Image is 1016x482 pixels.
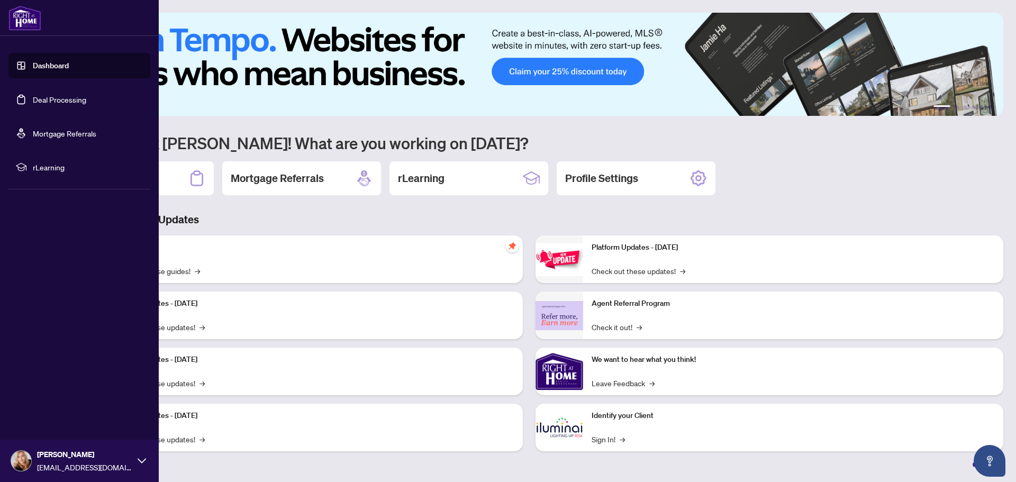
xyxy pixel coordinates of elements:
a: Check it out!→ [592,321,642,333]
button: 1 [933,105,950,110]
a: Leave Feedback→ [592,377,655,389]
p: Platform Updates - [DATE] [592,242,995,253]
p: We want to hear what you think! [592,354,995,366]
button: 3 [963,105,967,110]
span: rLearning [33,161,143,173]
p: Platform Updates - [DATE] [111,298,514,310]
span: pushpin [506,240,519,252]
span: → [195,265,200,277]
span: → [199,321,205,333]
a: Check out these updates!→ [592,265,685,277]
p: Platform Updates - [DATE] [111,354,514,366]
a: Sign In!→ [592,433,625,445]
h2: rLearning [398,171,444,186]
p: Platform Updates - [DATE] [111,410,514,422]
span: → [680,265,685,277]
h3: Brokerage & Industry Updates [55,212,1003,227]
button: 6 [988,105,993,110]
h1: Welcome back [PERSON_NAME]! What are you working on [DATE]? [55,133,1003,153]
img: Agent Referral Program [536,301,583,330]
img: We want to hear what you think! [536,348,583,395]
button: 5 [980,105,984,110]
span: → [199,433,205,445]
img: logo [8,5,41,31]
img: Profile Icon [11,451,31,471]
span: → [199,377,205,389]
img: Slide 0 [55,13,1003,116]
span: → [649,377,655,389]
img: Platform Updates - June 23, 2025 [536,243,583,276]
p: Identify your Client [592,410,995,422]
span: [PERSON_NAME] [37,449,132,460]
h2: Mortgage Referrals [231,171,324,186]
h2: Profile Settings [565,171,638,186]
p: Agent Referral Program [592,298,995,310]
button: 4 [972,105,976,110]
img: Identify your Client [536,404,583,451]
a: Mortgage Referrals [33,129,96,138]
span: → [637,321,642,333]
button: 2 [955,105,959,110]
span: [EMAIL_ADDRESS][DOMAIN_NAME] [37,461,132,473]
p: Self-Help [111,242,514,253]
button: Open asap [974,445,1005,477]
span: → [620,433,625,445]
a: Dashboard [33,61,69,70]
a: Deal Processing [33,95,86,104]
